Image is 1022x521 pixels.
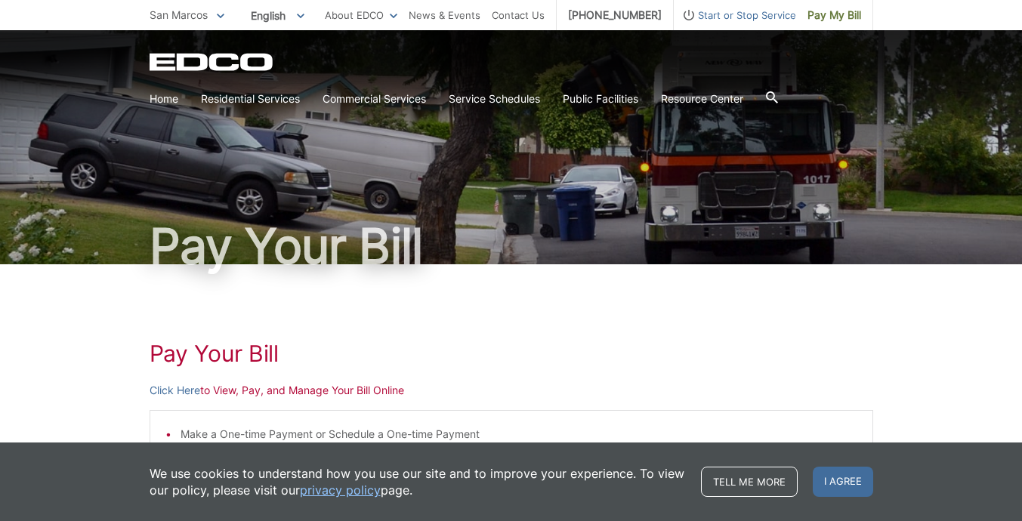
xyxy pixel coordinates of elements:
a: News & Events [409,7,480,23]
a: Contact Us [492,7,545,23]
h1: Pay Your Bill [150,222,873,270]
a: privacy policy [300,482,381,498]
a: Commercial Services [323,91,426,107]
a: Tell me more [701,467,798,497]
a: EDCD logo. Return to the homepage. [150,53,275,71]
h1: Pay Your Bill [150,340,873,367]
a: Resource Center [661,91,743,107]
span: English [239,3,316,28]
span: San Marcos [150,8,208,21]
p: to View, Pay, and Manage Your Bill Online [150,382,873,399]
a: About EDCO [325,7,397,23]
a: Click Here [150,382,200,399]
a: Service Schedules [449,91,540,107]
p: We use cookies to understand how you use our site and to improve your experience. To view our pol... [150,465,686,498]
a: Public Facilities [563,91,638,107]
li: Make a One-time Payment or Schedule a One-time Payment [181,426,857,442]
span: Pay My Bill [807,7,861,23]
a: Residential Services [201,91,300,107]
a: Home [150,91,178,107]
span: I agree [813,467,873,497]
